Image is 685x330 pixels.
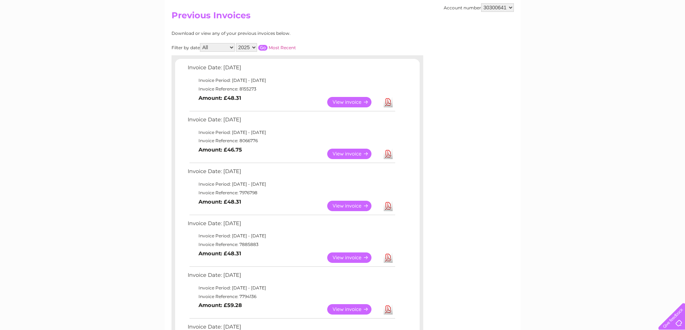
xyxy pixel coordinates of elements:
td: Invoice Period: [DATE] - [DATE] [186,76,396,85]
a: View [327,252,380,263]
td: Invoice Date: [DATE] [186,63,396,76]
td: Invoice Reference: 8066776 [186,136,396,145]
b: Amount: £59.28 [198,302,242,308]
a: 0333 014 3131 [549,4,599,13]
td: Invoice Date: [DATE] [186,115,396,128]
td: Invoice Reference: 7976798 [186,189,396,197]
td: Invoice Date: [DATE] [186,167,396,180]
td: Invoice Date: [DATE] [186,219,396,232]
a: View [327,149,380,159]
td: Invoice Period: [DATE] - [DATE] [186,128,396,137]
a: View [327,97,380,107]
a: View [327,201,380,211]
td: Invoice Date: [DATE] [186,270,396,284]
div: Account number [444,3,514,12]
b: Amount: £48.31 [198,95,241,101]
b: Amount: £48.31 [198,250,241,257]
div: Clear Business is a trading name of Verastar Limited (registered in [GEOGRAPHIC_DATA] No. 3667643... [173,4,513,35]
a: Download [384,304,393,315]
a: Telecoms [597,31,618,36]
a: Log out [661,31,678,36]
a: Contact [637,31,655,36]
img: logo.png [24,19,61,41]
td: Invoice Reference: 8155273 [186,85,396,93]
b: Amount: £46.75 [198,147,242,153]
a: View [327,304,380,315]
a: Water [558,31,572,36]
h2: Previous Invoices [172,10,514,24]
div: Download or view any of your previous invoices below. [172,31,360,36]
td: Invoice Reference: 7885883 [186,240,396,249]
a: Most Recent [269,45,296,50]
div: Filter by date [172,43,360,52]
a: Blog [622,31,633,36]
b: Amount: £48.31 [198,199,241,205]
a: Download [384,252,393,263]
td: Invoice Period: [DATE] - [DATE] [186,180,396,189]
td: Invoice Period: [DATE] - [DATE] [186,232,396,240]
td: Invoice Period: [DATE] - [DATE] [186,284,396,292]
a: Download [384,97,393,107]
a: Energy [576,31,592,36]
a: Download [384,149,393,159]
a: Download [384,201,393,211]
td: Invoice Reference: 7794136 [186,292,396,301]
